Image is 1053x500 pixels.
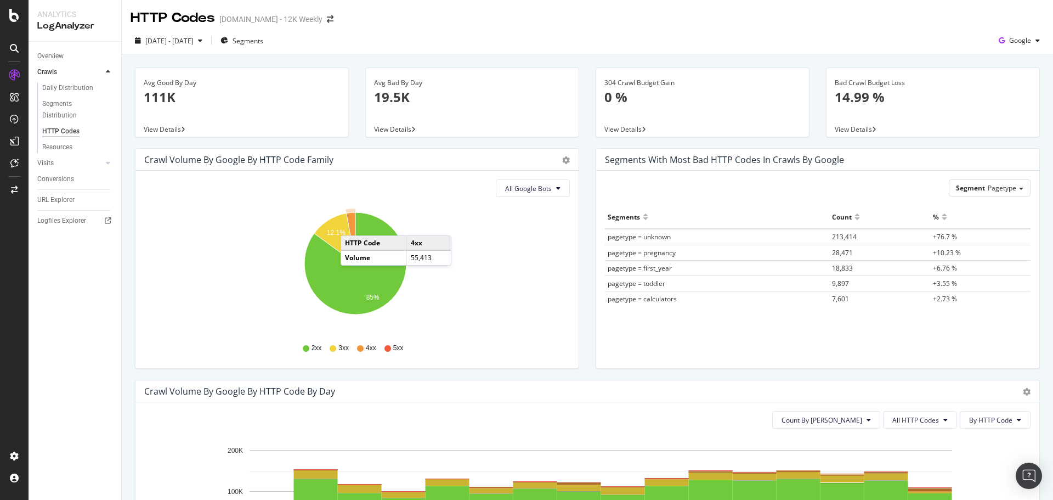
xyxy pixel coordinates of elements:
span: View Details [835,125,872,134]
button: All Google Bots [496,179,570,197]
span: Pagetype [988,183,1016,193]
p: 0 % [604,88,801,106]
span: pagetype = unknown [608,232,671,241]
span: 9,897 [832,279,849,288]
p: 111K [144,88,340,106]
div: Crawl Volume by google by HTTP Code Family [144,154,333,165]
span: 28,471 [832,248,853,257]
span: View Details [144,125,181,134]
td: 55,413 [407,250,451,265]
a: Daily Distribution [42,82,114,94]
button: Count By [PERSON_NAME] [772,411,880,429]
span: Google [1009,36,1031,45]
span: pagetype = first_year [608,263,672,273]
span: Count By Day [782,415,862,425]
div: gear [1023,388,1031,396]
button: Segments [216,32,268,49]
a: Resources [42,142,114,153]
span: View Details [374,125,411,134]
a: URL Explorer [37,194,114,206]
button: By HTTP Code [960,411,1031,429]
div: Conversions [37,173,74,185]
td: HTTP Code [341,236,407,250]
span: pagetype = calculators [608,294,677,304]
span: View Details [604,125,642,134]
div: Bad Crawl Budget Loss [835,78,1031,88]
span: All Google Bots [505,184,552,193]
div: Count [832,208,852,226]
a: Segments Distribution [42,98,114,121]
svg: A chart. [144,206,566,333]
span: +6.76 % [933,263,957,273]
a: HTTP Codes [42,126,114,137]
span: +10.23 % [933,248,961,257]
div: Daily Distribution [42,82,93,94]
div: % [933,208,939,226]
text: 100K [228,488,243,496]
div: Segments [608,208,640,226]
p: 14.99 % [835,88,1031,106]
text: 85% [366,294,380,302]
button: All HTTP Codes [883,411,957,429]
div: 304 Crawl Budget Gain [604,78,801,88]
div: Crawls [37,66,57,78]
span: +3.55 % [933,279,957,288]
span: All HTTP Codes [892,415,939,425]
text: 12.1% [327,229,346,237]
div: LogAnalyzer [37,20,112,32]
span: 3xx [338,344,349,353]
button: [DATE] - [DATE] [131,32,207,49]
span: Segments [233,36,263,46]
span: By HTTP Code [969,415,1012,425]
td: Volume [341,250,407,265]
span: +76.7 % [933,232,957,241]
span: 2xx [312,344,322,353]
span: 5xx [393,344,404,353]
div: URL Explorer [37,194,75,206]
div: Open Intercom Messenger [1016,463,1042,489]
div: gear [562,156,570,164]
div: arrow-right-arrow-left [327,15,333,23]
a: Conversions [37,173,114,185]
a: Crawls [37,66,103,78]
div: [DOMAIN_NAME] - 12K Weekly [219,14,322,25]
button: Google [994,32,1044,49]
span: pagetype = pregnancy [608,248,676,257]
span: [DATE] - [DATE] [145,36,194,46]
span: +2.73 % [933,294,957,304]
span: pagetype = toddler [608,279,665,288]
a: Overview [37,50,114,62]
div: Segments Distribution [42,98,103,121]
span: 213,414 [832,232,857,241]
p: 19.5K [374,88,570,106]
div: HTTP Codes [42,126,80,137]
text: 200K [228,447,243,454]
div: Analytics [37,9,112,20]
span: 4xx [366,344,376,353]
div: Avg Bad By Day [374,78,570,88]
div: Crawl Volume by google by HTTP Code by Day [144,386,335,397]
a: Logfiles Explorer [37,215,114,227]
span: Segment [956,183,985,193]
div: Segments with most bad HTTP codes in Crawls by google [605,154,844,165]
div: HTTP Codes [131,9,215,27]
td: 4xx [407,236,451,250]
span: 7,601 [832,294,849,304]
div: Resources [42,142,72,153]
div: Visits [37,158,54,169]
div: Logfiles Explorer [37,215,86,227]
div: Overview [37,50,64,62]
div: Avg Good By Day [144,78,340,88]
span: 18,833 [832,263,853,273]
a: Visits [37,158,103,169]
